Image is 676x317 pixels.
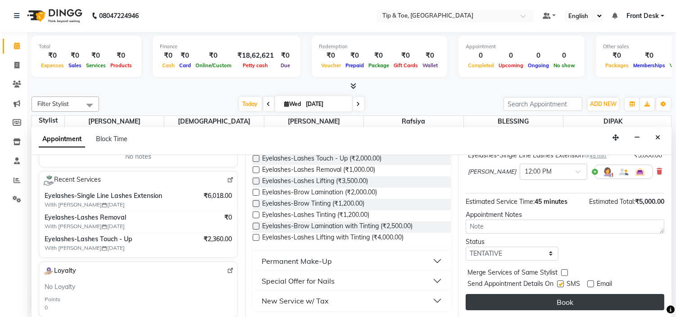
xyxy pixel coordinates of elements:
span: Gift Cards [391,62,420,69]
button: Permanent Make-Up [256,253,448,269]
div: 0 [551,51,577,61]
span: Estimated Service Time: [466,198,535,206]
div: Finance [160,43,293,51]
span: ₹2,360.00 [204,234,232,244]
span: Due [278,62,292,69]
div: ₹0 [631,51,667,61]
button: Book [466,294,664,310]
button: New Service w/ Tax [256,293,448,309]
span: Prepaid [343,62,366,69]
span: No show [551,62,577,69]
img: Interior.png [635,166,645,177]
span: Email [597,279,612,290]
img: Member.png [618,166,629,177]
span: Services [84,62,108,69]
div: ₹0 [160,51,177,61]
span: Sales [66,62,84,69]
span: Block Time [96,135,127,143]
span: 45 minutes [535,198,567,206]
span: Eyelashes-Lashes Tinting (₹1,200.00) [262,210,369,221]
span: Petty cash [241,62,271,69]
div: Special Offer for Nails [262,276,335,286]
span: With [PERSON_NAME] [DATE] [45,244,157,252]
span: Recent Services [43,175,101,186]
span: Eyelashes-Lashes Removal (₹1,000.00) [262,165,375,176]
div: ₹0 [603,51,631,61]
span: Packages [603,62,631,69]
img: logo [23,3,85,28]
span: Eyelashes-Lashes Removal [45,213,185,222]
div: ₹0 [108,51,134,61]
span: Estimated Total: [589,198,635,206]
span: With [PERSON_NAME] [DATE] [45,201,157,209]
span: Products [108,62,134,69]
div: Redemption [319,43,440,51]
button: Special Offer for Nails [256,273,448,289]
div: Stylist [32,116,64,125]
span: Eyelashes-Single Line Lashes Extension [45,191,185,201]
span: Expenses [39,62,66,69]
span: DIPAK [563,116,663,127]
span: No Loyalty [45,282,75,292]
span: ₹0 [224,213,232,222]
span: Card [177,62,193,69]
div: Appointment [466,43,577,51]
div: ₹0 [66,51,84,61]
div: ₹0 [277,51,293,61]
div: ₹0 [343,51,366,61]
div: 0 [526,51,551,61]
span: Eyelashes-Lashes Touch - Up (₹2,000.00) [262,154,381,165]
span: Front Desk [626,11,659,21]
span: SMS [567,279,580,290]
span: Online/Custom [193,62,234,69]
div: 0 [466,51,496,61]
img: Hairdresser.png [602,166,613,177]
span: No notes [125,152,151,161]
div: ₹0 [177,51,193,61]
span: Memberships [631,62,667,69]
span: Eyelashes-Brow Lamination (₹2,000.00) [262,188,377,199]
span: Eyelashes-Lashes Lifting with Tinting (₹4,000.00) [262,233,404,244]
span: Wed [282,101,304,107]
span: Loyalty [43,266,76,277]
span: Appointment [39,131,85,147]
span: Cash [160,62,177,69]
button: Close [651,131,664,145]
div: New Service w/ Tax [262,295,329,306]
span: Eyelashes-Lashes Touch - Up [45,234,185,244]
div: Points [45,295,60,303]
span: Eyelashes-Brow Lamination with Tinting (₹2,500.00) [262,221,413,233]
span: Completed [466,62,496,69]
div: ₹18,62,621 [234,51,277,61]
span: [DEMOGRAPHIC_DATA] [164,116,264,127]
span: Today [239,97,262,111]
span: Eyelashes-Lashes Lifting (₹3,500.00) [262,176,368,188]
span: ₹6,018.00 [204,191,232,201]
div: Total [39,43,134,51]
div: Eyelashes-Single Line Lashes Extension [468,151,606,160]
div: ₹5,000.00 [634,151,662,160]
div: 0 [45,303,48,312]
div: Permanent Make-Up [262,256,332,266]
div: ₹0 [84,51,108,61]
span: 45 min [590,152,606,159]
span: Rafsiya [364,116,463,127]
span: Voucher [319,62,343,69]
div: ₹0 [39,51,66,61]
span: Package [366,62,391,69]
input: 2025-09-03 [304,97,349,111]
div: Appointment Notes [466,210,664,220]
span: [PERSON_NAME] [468,167,516,176]
span: Wallet [420,62,440,69]
span: Merge Services of Same Stylist [467,268,558,279]
div: 0 [496,51,526,61]
span: [PERSON_NAME] [264,116,364,127]
div: ₹0 [366,51,391,61]
span: BLESSING [464,116,563,127]
span: Upcoming [496,62,526,69]
input: Search Appointment [504,97,582,111]
div: ₹0 [319,51,343,61]
div: ₹0 [420,51,440,61]
div: Status [466,237,558,247]
button: ADD NEW [588,98,619,110]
